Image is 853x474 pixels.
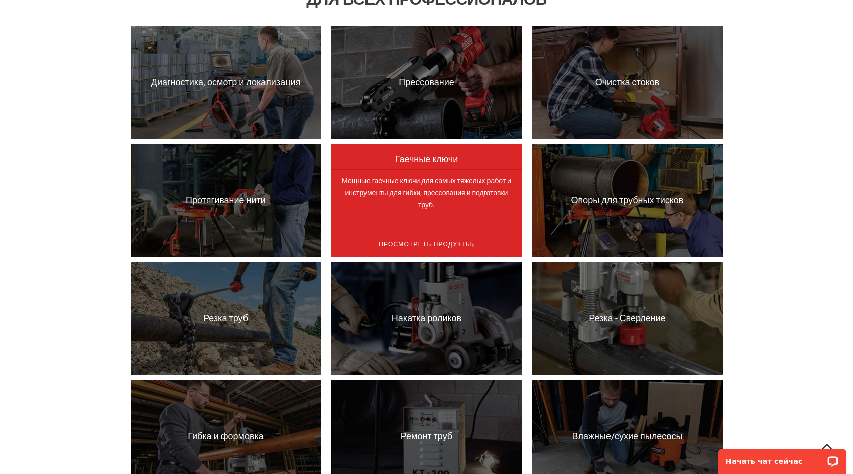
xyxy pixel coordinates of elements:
a: Резка - Сверление [532,262,723,375]
font: Ремонт труб [401,431,452,441]
a: Накатка роликов [331,262,522,375]
font: Просмотреть продукты [379,241,471,248]
a: Диагностика, осмотр и локализация [131,26,321,139]
iframe: Виджет чата LiveChat [712,442,853,474]
font: Очистка стоков [595,77,660,87]
font: Диагностика, осмотр и локализация [151,77,301,87]
a: Опоры для трубных тисков [532,144,723,257]
font: Гибка и формовка [188,431,264,441]
font: Резка труб [203,313,248,323]
font: Накатка роликов [392,313,461,323]
a: Протягивание нити [131,144,321,257]
font: Гаечные ключи [395,154,458,164]
a: Прессование [331,26,522,139]
font: Резка - Сверление [589,313,666,323]
a: Гаечные ключи Мощные гаечные ключи для самых тяжелых работ и инструменты для гибки, прессования и... [331,144,522,257]
font: Опоры для трубных тисков [571,195,684,205]
a: Очистка стоков [532,26,723,139]
a: Резка труб [131,262,321,375]
font: Мощные гаечные ключи для самых тяжелых работ и инструменты для гибки, прессования и подготовки труб. [342,177,511,209]
font: Влажные/сухие пылесосы [572,431,683,441]
font: Протягивание нити [186,195,266,205]
font: Прессование [399,77,454,87]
